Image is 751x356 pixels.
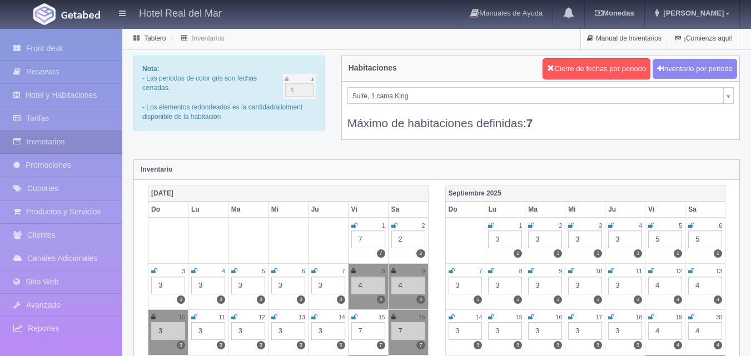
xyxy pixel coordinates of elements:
small: 5 [679,223,682,229]
small: 3 [599,223,603,229]
div: 4 [648,322,682,340]
small: 15 [516,314,522,320]
th: Do [148,202,188,218]
th: Vi [348,202,388,218]
div: 3 [488,277,522,294]
small: 12 [676,268,682,274]
th: Ma [525,202,565,218]
th: Sa [388,202,428,218]
small: 18 [636,314,642,320]
label: 3 [217,341,225,349]
span: Suite, 1 cama King [352,88,719,104]
th: Sa [685,202,725,218]
label: 2 [416,249,425,258]
label: 3 [554,341,562,349]
label: 3 [594,295,602,304]
small: 20 [716,314,722,320]
a: Suite, 1 cama King [347,87,734,104]
div: 7 [351,230,385,248]
button: Cierre de fechas por periodo [543,58,650,79]
button: Inventario por periodo [653,59,737,79]
div: 3 [488,322,522,340]
label: 7 [377,249,385,258]
img: Getabed [61,11,100,19]
div: 3 [151,277,185,294]
label: 3 [634,295,642,304]
h4: Hotel Real del Mar [139,6,222,19]
div: 4 [648,277,682,294]
div: 3 [568,277,602,294]
span: [PERSON_NAME] [660,9,724,17]
label: 4 [674,295,682,304]
small: 14 [476,314,482,320]
small: 6 [302,268,305,274]
div: 3 [231,322,265,340]
div: 4 [688,322,722,340]
th: Mi [268,202,308,218]
small: 4 [222,268,225,274]
div: Máximo de habitaciones definidas: [347,104,734,131]
small: 8 [382,268,385,274]
div: 4 [391,277,425,294]
small: 10 [596,268,602,274]
div: 3 [528,322,562,340]
th: Mi [565,202,605,218]
img: cutoff.png [283,74,316,99]
div: 3 [191,277,225,294]
label: 3 [594,341,602,349]
label: 3 [594,249,602,258]
small: 6 [719,223,722,229]
img: Getabed [33,3,56,25]
div: 3 [449,322,483,340]
div: 3 [528,230,562,248]
small: 9 [559,268,563,274]
small: 4 [639,223,642,229]
label: 3 [257,341,265,349]
th: Ma [228,202,268,218]
div: 3 [608,230,642,248]
b: Nota: [142,65,160,73]
small: 11 [219,314,225,320]
div: 3 [271,322,305,340]
label: 2 [514,249,522,258]
div: 5 [688,230,722,248]
small: 7 [342,268,345,274]
th: [DATE] [148,185,429,202]
div: 7 [391,322,425,340]
small: 2 [559,223,563,229]
div: 2 [391,230,425,248]
small: 10 [179,314,185,320]
label: 3 [177,341,185,349]
label: 3 [634,249,642,258]
small: 5 [262,268,265,274]
th: Ju [605,202,645,218]
div: 3 [528,277,562,294]
label: 3 [217,295,225,304]
th: Lu [188,202,228,218]
small: 3 [182,268,185,274]
div: 3 [231,277,265,294]
div: 3 [568,230,602,248]
small: 9 [422,268,425,274]
div: 3 [151,322,185,340]
div: 3 [191,322,225,340]
th: Vi [645,202,685,218]
div: 4 [351,277,385,294]
small: 15 [379,314,385,320]
div: 3 [271,277,305,294]
label: 7 [377,341,385,349]
label: 3 [514,295,522,304]
label: 3 [554,295,562,304]
small: 1 [519,223,523,229]
small: 1 [382,223,385,229]
h4: Habitaciones [349,64,397,72]
div: 7 [351,322,385,340]
small: 7 [479,268,483,274]
a: Tablero [144,34,166,42]
label: 4 [714,295,722,304]
a: Inventarios [192,34,225,42]
small: 17 [596,314,602,320]
label: 7 [416,341,425,349]
small: 14 [339,314,345,320]
div: 3 [311,322,345,340]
